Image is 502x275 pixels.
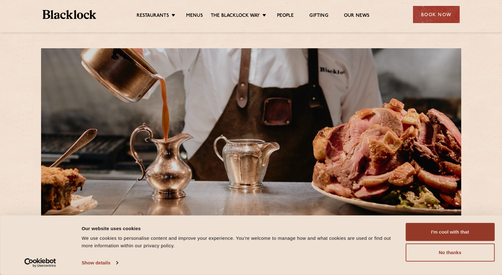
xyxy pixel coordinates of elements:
[82,225,392,232] div: Our website uses cookies
[137,13,169,20] a: Restaurants
[211,13,260,20] a: The Blacklock Way
[82,235,392,249] div: We use cookies to personalise content and improve your experience. You're welcome to manage how a...
[413,6,460,23] div: Book Now
[406,223,495,241] button: I'm cool with that
[344,13,370,20] a: Our News
[43,10,96,19] img: BL_Textured_Logo-footer-cropped.svg
[277,13,294,20] a: People
[406,244,495,262] button: No thanks
[309,13,328,20] a: Gifting
[186,13,203,20] a: Menus
[13,258,68,268] a: Usercentrics Cookiebot - opens in a new window
[82,258,118,268] a: Show details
